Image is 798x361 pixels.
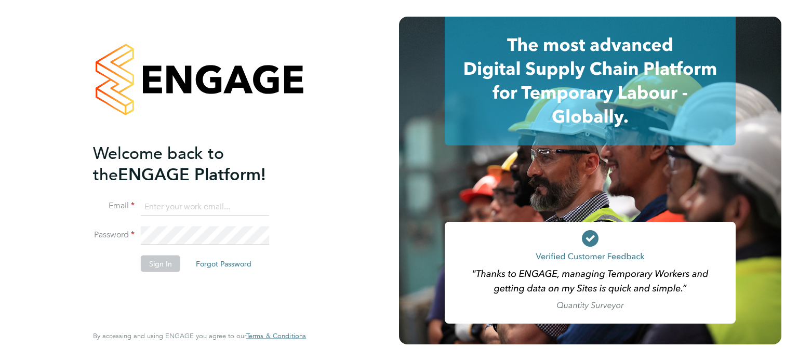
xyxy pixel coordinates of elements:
[246,332,306,340] a: Terms & Conditions
[93,142,296,185] h2: ENGAGE Platform!
[188,256,260,272] button: Forgot Password
[93,331,306,340] span: By accessing and using ENGAGE you agree to our
[93,143,224,184] span: Welcome back to the
[141,197,269,216] input: Enter your work email...
[93,230,135,240] label: Password
[93,200,135,211] label: Email
[246,331,306,340] span: Terms & Conditions
[141,256,180,272] button: Sign In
